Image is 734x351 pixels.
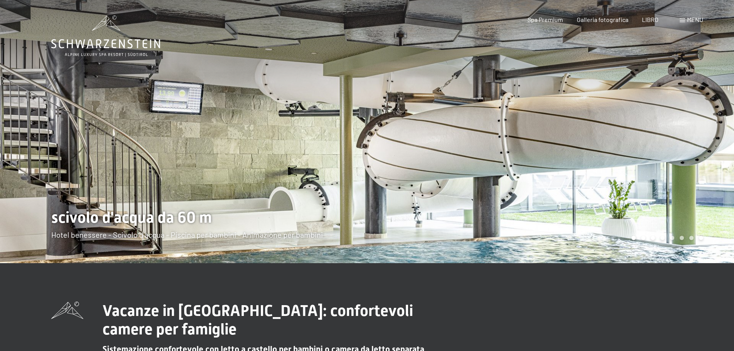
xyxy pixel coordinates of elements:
div: Carosello Pagina 7 [689,236,694,240]
div: Pagina Carosello 1 (Diapositiva corrente) [632,236,636,240]
div: Pagina 5 della giostra [670,236,674,240]
a: LIBRO [642,16,658,23]
div: Carosello Pagina 2 [641,236,645,240]
div: Pagina 4 del carosello [660,236,665,240]
font: Vacanze in [GEOGRAPHIC_DATA]: confortevoli camere per famiglie [102,302,413,338]
div: Pagina 3 della giostra [651,236,655,240]
font: menu [687,16,703,23]
a: Spa Premium [527,16,563,23]
a: Galleria fotografica [577,16,628,23]
div: Pagina 6 della giostra [680,236,684,240]
div: Paginazione carosello [629,236,703,240]
div: Pagina 8 della giostra [699,236,703,240]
